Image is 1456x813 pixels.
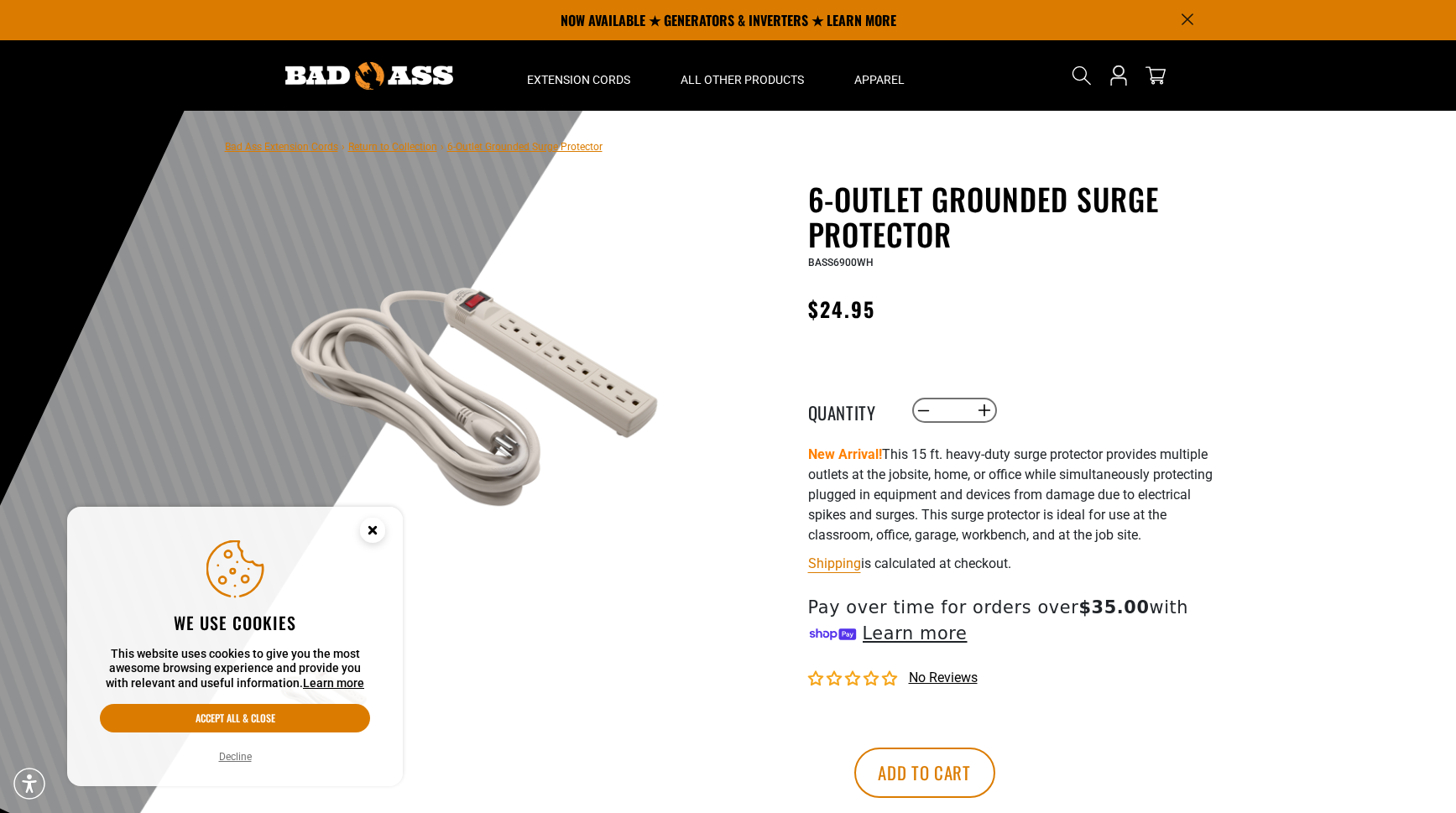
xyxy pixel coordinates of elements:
[303,676,364,690] a: Learn more
[808,555,861,571] a: Shipping
[808,294,875,324] span: $24.95
[100,612,370,633] h2: We use cookies
[447,141,603,153] span: 6-Outlet Grounded Surge Protector
[527,72,630,87] span: Extension Cords
[829,40,930,111] summary: Apparel
[441,141,444,153] span: ›
[854,748,995,798] button: Add to cart
[808,445,1219,545] p: This 15 ft. heavy-duty surge protector provides multiple outlets at the jobsite, home, or office ...
[342,141,345,153] span: ›
[348,141,437,153] a: Return to Collection
[808,257,874,268] span: BASS6900WH
[854,72,905,87] span: Apparel
[502,40,655,111] summary: Extension Cords
[285,62,453,90] img: Bad Ass Extension Cords
[225,141,338,153] a: Bad Ass Extension Cords
[655,40,829,111] summary: All Other Products
[909,670,978,685] span: No reviews
[100,704,370,732] button: Accept all & close
[808,446,882,462] strong: New Arrival!
[808,399,892,421] label: Quantity
[808,181,1219,252] h1: 6-Outlet Grounded Surge Protector
[808,552,1219,575] div: is calculated at checkout.
[100,647,370,691] p: This website uses cookies to give you the most awesome browsing experience and provide you with r...
[67,507,403,787] aside: Cookie Consent
[214,748,257,765] button: Decline
[681,72,804,87] span: All Other Products
[1068,62,1095,89] summary: Search
[808,671,900,687] span: 0.00 stars
[225,136,603,156] nav: breadcrumbs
